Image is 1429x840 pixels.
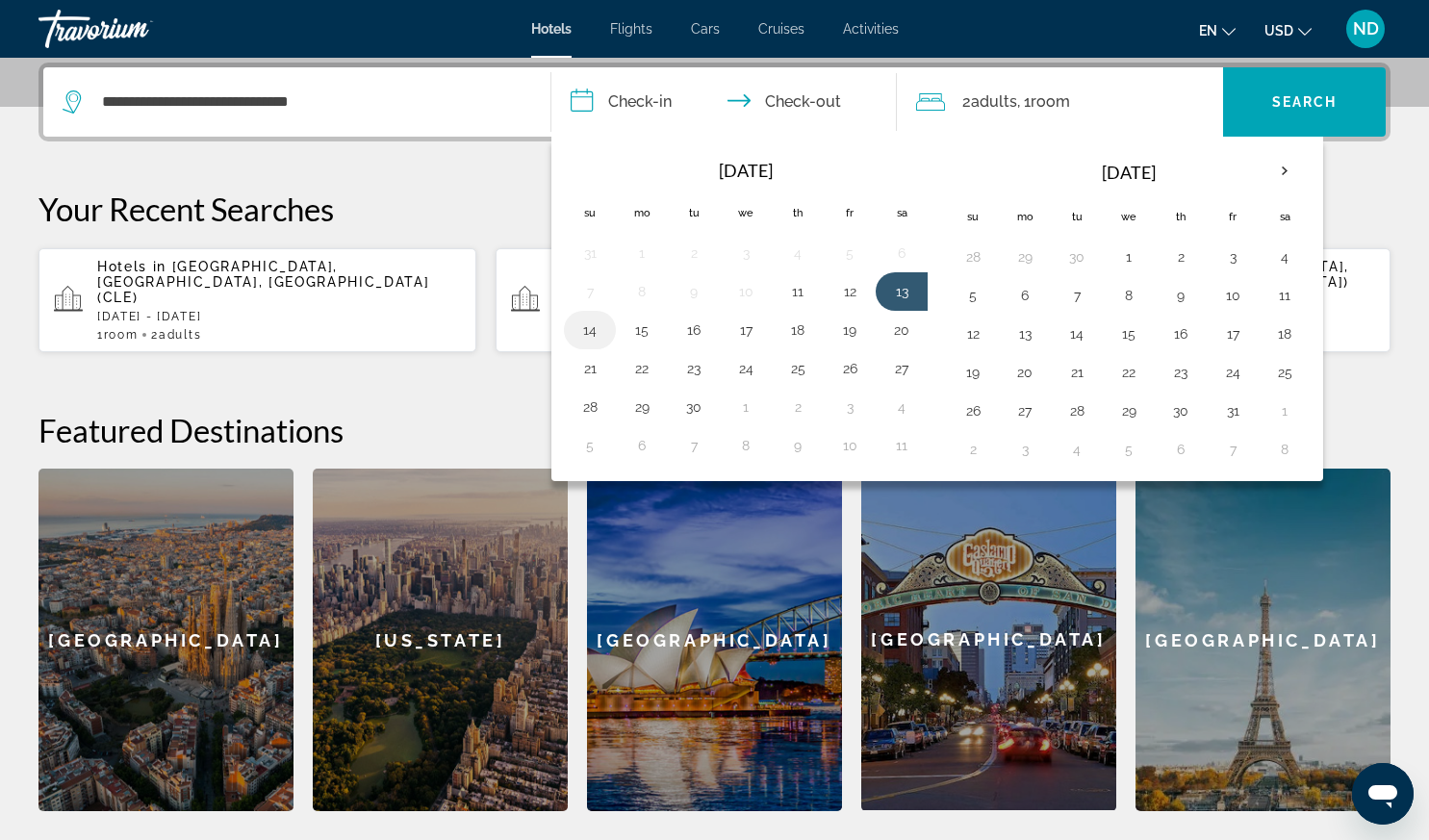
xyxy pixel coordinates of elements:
[1165,397,1196,424] button: Day 30
[971,92,1017,111] span: Adults
[1223,67,1386,137] button: Search
[730,394,761,420] button: Day 1
[97,310,461,323] p: [DATE] - [DATE]
[1217,436,1248,463] button: Day 7
[1061,243,1092,270] button: Day 30
[678,278,709,305] button: Day 9
[38,469,293,811] a: [GEOGRAPHIC_DATA]
[957,397,988,424] button: Day 26
[97,259,429,305] span: [GEOGRAPHIC_DATA], [GEOGRAPHIC_DATA], [GEOGRAPHIC_DATA] (CLE)
[626,317,657,344] button: Day 15
[730,278,761,305] button: Day 10
[861,469,1116,810] div: [GEOGRAPHIC_DATA]
[1061,282,1092,309] button: Day 7
[1264,16,1312,44] button: Change currency
[1009,243,1040,270] button: Day 29
[574,240,605,267] button: Day 31
[1113,243,1144,270] button: Day 1
[758,21,804,37] a: Cruises
[43,67,1386,137] div: Search widget
[782,355,813,382] button: Day 25
[97,259,166,274] span: Hotels in
[1264,23,1293,38] span: USD
[496,247,933,353] button: Hotels in Montgomery, [GEOGRAPHIC_DATA], [GEOGRAPHIC_DATA] (MGM)[DATE] - [DATE]1Room2Adults
[691,21,720,37] a: Cars
[782,278,813,305] button: Day 11
[151,328,201,342] span: 2
[897,67,1223,137] button: Travelers: 2 adults, 0 children
[574,432,605,459] button: Day 5
[834,355,865,382] button: Day 26
[730,432,761,459] button: Day 8
[313,469,568,811] a: [US_STATE]
[1217,282,1248,309] button: Day 10
[1217,243,1248,270] button: Day 3
[834,432,865,459] button: Day 10
[1259,149,1311,193] button: Next month
[782,394,813,420] button: Day 2
[1269,243,1300,270] button: Day 4
[843,21,899,37] span: Activities
[1061,320,1092,347] button: Day 14
[1009,282,1040,309] button: Day 6
[587,469,842,811] a: [GEOGRAPHIC_DATA]
[1031,92,1070,111] span: Room
[1061,397,1092,424] button: Day 28
[1017,89,1070,115] span: , 1
[1353,19,1379,38] span: ND
[678,355,709,382] button: Day 23
[886,240,917,267] button: Day 6
[1269,397,1300,424] button: Day 1
[834,317,865,344] button: Day 19
[1009,436,1040,463] button: Day 3
[1199,23,1217,38] span: en
[782,317,813,344] button: Day 18
[626,394,657,420] button: Day 29
[1269,282,1300,309] button: Day 11
[1136,469,1391,811] a: [GEOGRAPHIC_DATA]
[1009,320,1040,347] button: Day 13
[1217,320,1248,347] button: Day 17
[957,320,988,347] button: Day 12
[38,411,1391,449] h2: Featured Destinations
[834,278,865,305] button: Day 12
[678,240,709,267] button: Day 2
[678,317,709,344] button: Day 16
[1009,397,1040,424] button: Day 27
[1269,436,1300,463] button: Day 8
[574,394,605,420] button: Day 28
[1061,359,1092,386] button: Day 21
[610,21,652,37] a: Flights
[1113,436,1144,463] button: Day 5
[1113,397,1144,424] button: Day 29
[1113,320,1144,347] button: Day 15
[159,328,201,342] span: Adults
[626,355,657,382] button: Day 22
[104,328,139,342] span: Room
[886,394,917,420] button: Day 4
[730,317,761,344] button: Day 17
[999,149,1259,195] th: [DATE]
[886,432,917,459] button: Day 11
[834,394,865,420] button: Day 3
[1269,320,1300,347] button: Day 18
[957,282,988,309] button: Day 5
[1165,359,1196,386] button: Day 23
[1165,243,1196,270] button: Day 2
[886,317,917,344] button: Day 20
[861,469,1116,811] a: [GEOGRAPHIC_DATA]
[782,432,813,459] button: Day 9
[1340,9,1391,49] button: User Menu
[1113,282,1144,309] button: Day 8
[1165,436,1196,463] button: Day 6
[97,328,138,342] span: 1
[957,359,988,386] button: Day 19
[1217,397,1248,424] button: Day 31
[1113,359,1144,386] button: Day 22
[957,243,988,270] button: Day 28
